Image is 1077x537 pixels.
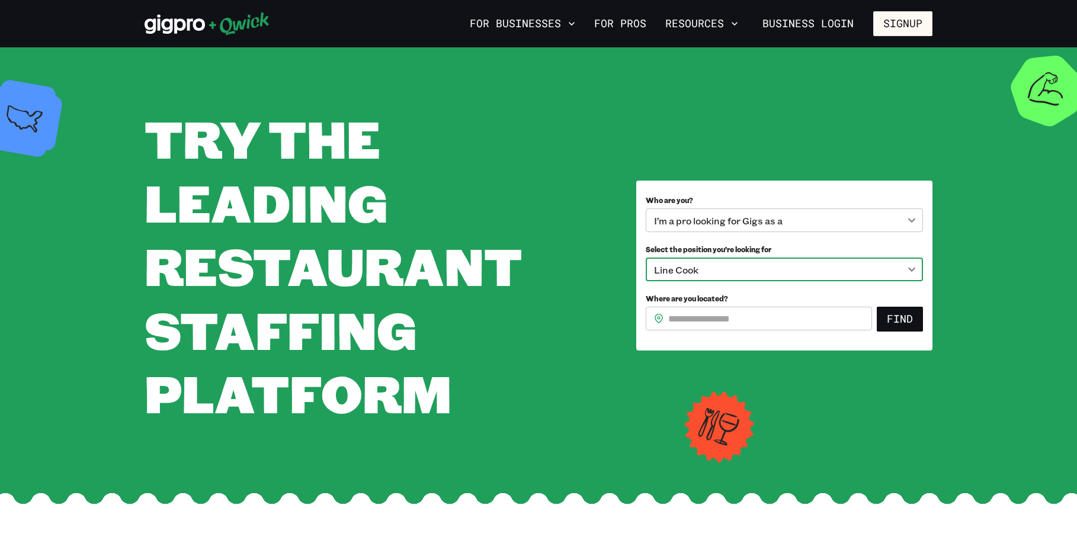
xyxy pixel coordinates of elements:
[752,11,864,36] a: Business Login
[646,258,923,281] div: Line Cook
[145,104,522,427] span: TRY THE LEADING RESTAURANT STAFFING PLATFORM
[646,245,771,254] span: Select the position you’re looking for
[646,208,923,232] div: I’m a pro looking for Gigs as a
[465,14,580,34] button: For Businesses
[646,294,728,303] span: Where are you located?
[877,307,923,332] button: Find
[589,14,651,34] a: For Pros
[646,195,693,205] span: Who are you?
[873,11,932,36] button: Signup
[661,14,743,34] button: Resources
